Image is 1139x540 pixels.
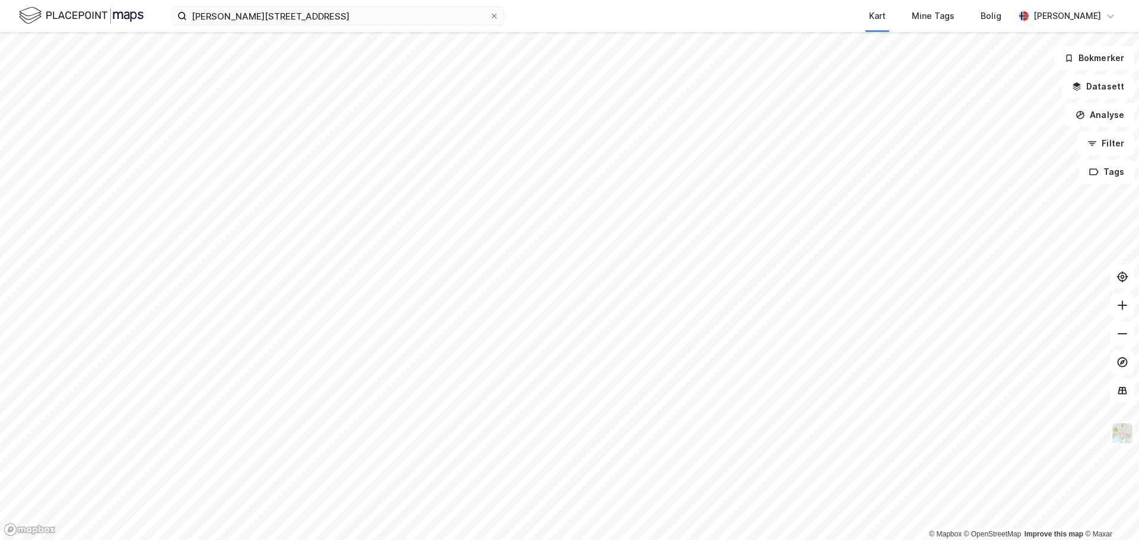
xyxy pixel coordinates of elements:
[19,5,144,26] img: logo.f888ab2527a4732fd821a326f86c7f29.svg
[981,9,1001,23] div: Bolig
[1062,75,1134,98] button: Datasett
[1079,160,1134,184] button: Tags
[1025,530,1083,538] a: Improve this map
[1080,483,1139,540] iframe: Chat Widget
[1077,132,1134,155] button: Filter
[1054,46,1134,70] button: Bokmerker
[912,9,955,23] div: Mine Tags
[1111,422,1134,445] img: Z
[1065,103,1134,127] button: Analyse
[869,9,886,23] div: Kart
[187,7,489,25] input: Søk på adresse, matrikkel, gårdeiere, leietakere eller personer
[964,530,1022,538] a: OpenStreetMap
[4,523,56,536] a: Mapbox homepage
[929,530,962,538] a: Mapbox
[1033,9,1101,23] div: [PERSON_NAME]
